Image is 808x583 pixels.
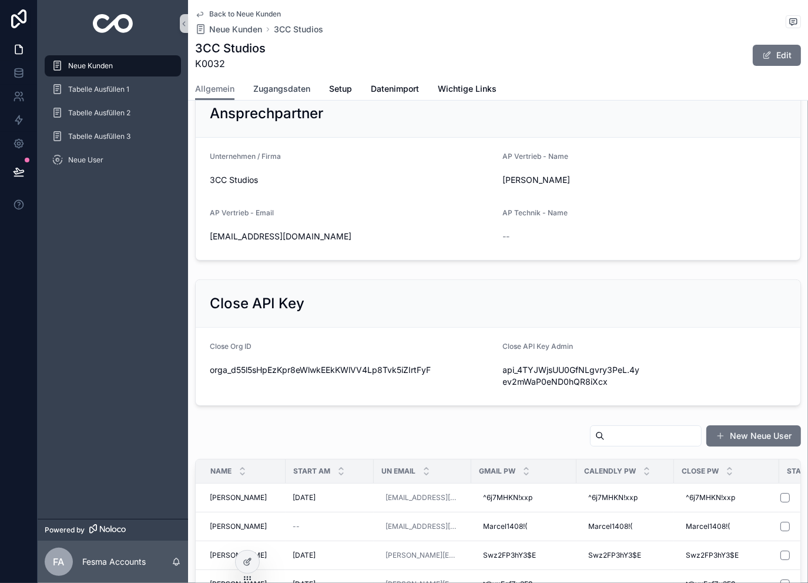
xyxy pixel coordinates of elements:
span: ^6j7MHKN!xxp [686,493,735,502]
a: Allgemein [195,78,234,101]
img: App logo [93,14,133,33]
span: api_4TYJWjsUU0GfNLgvry3PeL.4yev2mWaP0eND0hQR8iXcx [503,364,640,388]
a: [EMAIL_ADDRESS][DOMAIN_NAME] [381,488,464,507]
span: Calendly Pw [584,467,636,476]
a: Powered by [38,519,188,541]
span: Swz2FP3hY3$E [483,551,536,560]
span: ^6j7MHKN!xxp [588,493,638,502]
span: Neue User [68,155,103,165]
span: AP Vertrieb - Name [503,152,569,161]
span: Zugangsdaten [253,83,310,95]
a: ^6j7MHKN!xxp [584,488,667,507]
span: Allgemein [195,83,234,95]
span: [DATE] [293,551,316,560]
span: AP Technik - Name [503,208,568,217]
a: Back to Neue Kunden [195,9,281,19]
a: Neue Kunden [195,24,262,35]
span: ^6j7MHKN!xxp [483,493,532,502]
a: [PERSON_NAME] [210,551,279,560]
span: Neue Kunden [209,24,262,35]
a: [PERSON_NAME][EMAIL_ADDRESS][DOMAIN_NAME] [381,546,464,565]
span: -- [503,231,510,242]
a: Tabelle Ausfüllen 1 [45,79,181,100]
span: FA [53,555,65,569]
span: Swz2FP3hY3$E [588,551,641,560]
span: Neue Kunden [68,61,113,71]
a: Marcel1408!( [478,517,569,536]
span: UN Email [381,467,415,476]
span: K0032 [195,56,266,71]
h2: Close API Key [210,294,304,313]
a: [EMAIL_ADDRESS][DOMAIN_NAME] [385,493,460,502]
a: [DATE] [293,493,367,502]
a: Swz2FP3hY3$E [681,546,772,565]
span: Marcel1408!( [588,522,632,531]
span: orga_d55l5sHpEzKpr8eWlwkEEkKWlVV4Lp8Tvk5iZIrtFyF [210,364,494,376]
a: Datenimport [371,78,419,102]
span: Datenimport [371,83,419,95]
span: Setup [329,83,352,95]
a: Marcel1408!( [681,517,772,536]
a: ^6j7MHKN!xxp [681,488,772,507]
a: Setup [329,78,352,102]
span: Marcel1408!( [483,522,527,531]
a: [EMAIL_ADDRESS][DOMAIN_NAME] [385,522,460,531]
span: Name [210,467,232,476]
span: Tabelle Ausfüllen 2 [68,108,130,118]
a: -- [293,522,367,531]
span: [PERSON_NAME] [210,493,267,502]
a: Swz2FP3hY3$E [478,546,569,565]
span: Powered by [45,525,85,535]
a: [EMAIL_ADDRESS][DOMAIN_NAME] [381,517,464,536]
p: Fesma Accounts [82,556,146,568]
a: Swz2FP3hY3$E [584,546,667,565]
a: Zugangsdaten [253,78,310,102]
span: [PERSON_NAME] [503,174,640,186]
h1: 3CC Studios [195,40,266,56]
div: scrollable content [38,47,188,186]
span: Start am [293,467,330,476]
button: New Neue User [706,425,801,447]
a: [DATE] [293,551,367,560]
span: Wichtige Links [438,83,497,95]
span: Marcel1408!( [686,522,730,531]
span: [EMAIL_ADDRESS][DOMAIN_NAME] [210,231,494,242]
span: [PERSON_NAME] [210,551,267,560]
a: Tabelle Ausfüllen 3 [45,126,181,147]
h2: Ansprechpartner [210,104,323,123]
span: AP Vertrieb - Email [210,208,274,217]
a: ^6j7MHKN!xxp [478,488,569,507]
span: Tabelle Ausfüllen 1 [68,85,129,94]
a: Wichtige Links [438,78,497,102]
span: Tabelle Ausfüllen 3 [68,132,130,141]
a: [PERSON_NAME] [210,493,279,502]
span: Close API Key Admin [503,342,574,351]
a: Neue User [45,149,181,171]
a: [PERSON_NAME][EMAIL_ADDRESS][DOMAIN_NAME] [385,551,460,560]
span: Close Pw [682,467,719,476]
span: -- [293,522,300,531]
span: Swz2FP3hY3$E [686,551,739,560]
span: Close Org ID [210,342,252,351]
a: [PERSON_NAME] [210,522,279,531]
span: Gmail Pw [479,467,515,476]
span: Back to Neue Kunden [209,9,281,19]
span: [DATE] [293,493,316,502]
a: Marcel1408!( [584,517,667,536]
button: Edit [753,45,801,66]
span: [PERSON_NAME] [210,522,267,531]
a: Tabelle Ausfüllen 2 [45,102,181,124]
a: 3CC Studios [274,24,323,35]
span: 3CC Studios [210,174,494,186]
a: Neue Kunden [45,55,181,76]
span: Unternehmen / Firma [210,152,281,161]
